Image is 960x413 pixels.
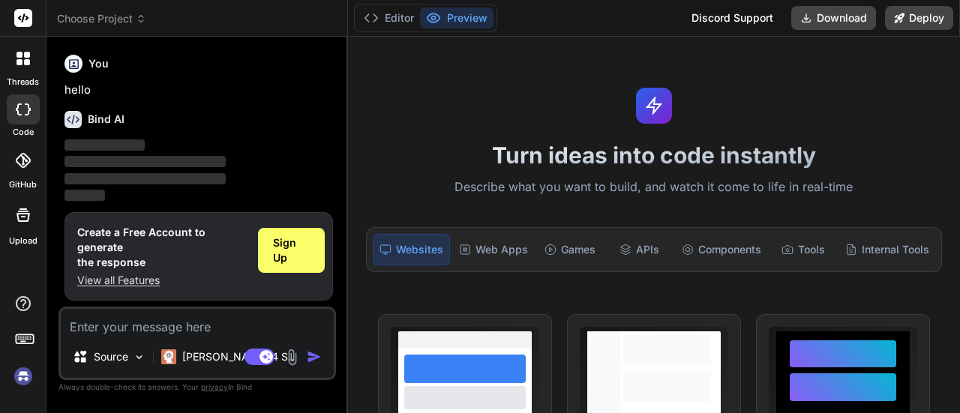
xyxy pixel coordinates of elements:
div: Components [676,234,767,265]
img: Claude 4 Sonnet [161,349,176,364]
img: icon [307,349,322,364]
label: threads [7,76,39,88]
span: ‌ [64,139,145,151]
p: Describe what you want to build, and watch it come to life in real-time [357,178,951,197]
span: ‌ [64,156,226,167]
h6: You [88,56,109,71]
label: Upload [9,235,37,247]
p: View all Features [77,273,246,288]
img: attachment [283,349,301,366]
div: APIs [606,234,672,265]
button: Download [791,6,876,30]
p: hello [64,82,333,99]
p: [PERSON_NAME] 4 S.. [182,349,294,364]
div: Discord Support [682,6,782,30]
p: Source [94,349,128,364]
img: signin [10,364,36,389]
label: GitHub [9,178,37,191]
label: code [13,126,34,139]
button: Preview [420,7,493,28]
img: Pick Models [133,351,145,364]
button: Deploy [885,6,953,30]
div: Websites [373,234,450,265]
span: privacy [201,382,228,391]
span: ‌ [64,173,226,184]
p: Always double-check its answers. Your in Bind [58,380,336,394]
span: Choose Project [57,11,146,26]
div: Internal Tools [839,234,935,265]
h1: Create a Free Account to generate the response [77,225,246,270]
h1: Turn ideas into code instantly [357,142,951,169]
button: Editor [358,7,420,28]
span: Sign Up [273,235,310,265]
div: Games [537,234,603,265]
div: Web Apps [453,234,534,265]
h6: Bind AI [88,112,124,127]
span: ‌ [64,190,105,201]
div: Tools [770,234,836,265]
